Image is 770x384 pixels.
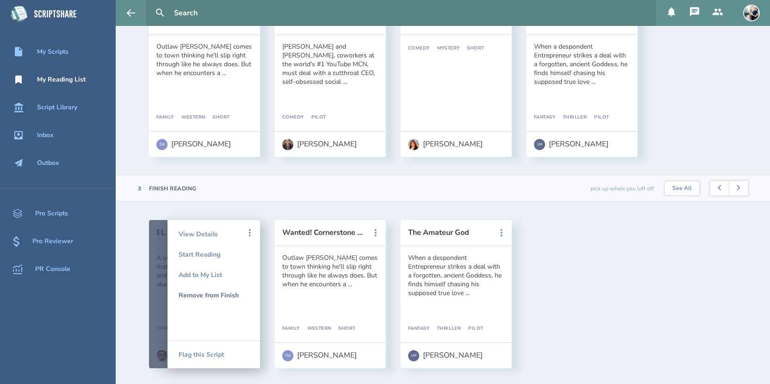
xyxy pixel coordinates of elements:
div: Dd [156,139,168,150]
div: When a despondent Entrepreneur strikes a deal with a forgotten, ancient Goddess, he finds himself... [534,42,630,86]
div: [PERSON_NAME] [171,140,231,148]
div: Mystery [430,46,460,51]
a: Dd[PERSON_NAME] [156,134,231,155]
div: Comedy [282,115,304,120]
div: [PERSON_NAME] [423,140,483,148]
div: Flag this Script [179,341,249,368]
div: Family [156,115,174,120]
button: The Amateur God [408,228,491,237]
div: Inbox [37,132,54,139]
a: [PERSON_NAME] [408,134,483,155]
div: LM [534,139,545,150]
div: Outbox [37,159,59,167]
div: My Scripts [37,48,68,56]
img: user_1711333522-crop.jpg [282,139,293,150]
div: 3 [138,185,142,192]
div: Comedy [408,46,430,51]
img: user_1740527730-crop.jpg [408,139,419,150]
div: Thriller [429,326,461,332]
div: LM [408,350,419,361]
div: [PERSON_NAME] [297,140,357,148]
button: See All [665,182,699,195]
div: Family [282,326,300,332]
div: [PERSON_NAME] [297,351,357,359]
div: Short [205,115,230,120]
div: Remove from Finish [179,285,249,305]
div: PR Console [35,265,70,273]
button: Wanted! Cornerstone Kids Camp 2025 [282,228,366,237]
div: [PERSON_NAME] and [PERSON_NAME], coworkers at the world's #1 YouTube MCN, must deal with a cutthr... [282,42,379,86]
div: Pilot [304,115,326,120]
a: [PERSON_NAME] [282,134,357,155]
img: user_1673573717-crop.jpg [743,5,760,21]
div: Western [174,115,205,120]
div: Pro Reviewer [32,238,73,245]
div: Dd [282,350,293,361]
div: Outlaw [PERSON_NAME] comes to town thinking he'll slip right through like he always does. But whe... [156,42,253,77]
div: Add to My List [179,264,249,285]
div: Short [460,46,484,51]
div: Pro Scripts [35,210,68,217]
div: Script Library [37,104,77,111]
a: LM[PERSON_NAME] [408,346,483,366]
div: pick up where you left off [590,176,654,201]
div: Pilot [587,115,609,120]
div: Finish Reading [149,185,197,192]
div: View Details [179,224,249,244]
div: Short [331,326,355,332]
a: Dd[PERSON_NAME] [282,346,357,366]
div: When a despondent Entrepreneur strikes a deal with a forgotten, ancient Goddess, he finds himself... [408,253,504,297]
div: [PERSON_NAME] [423,351,483,359]
a: LM[PERSON_NAME] [534,134,609,155]
a: Start Reading [179,244,249,264]
div: Fantasy [534,115,555,120]
div: My Reading List [37,76,86,83]
div: [PERSON_NAME] [549,140,609,148]
div: Pilot [461,326,483,332]
div: Western [300,326,331,332]
div: Outlaw [PERSON_NAME] comes to town thinking he'll slip right through like he always does. But whe... [282,253,379,289]
div: Fantasy [408,326,429,332]
div: Thriller [555,115,587,120]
